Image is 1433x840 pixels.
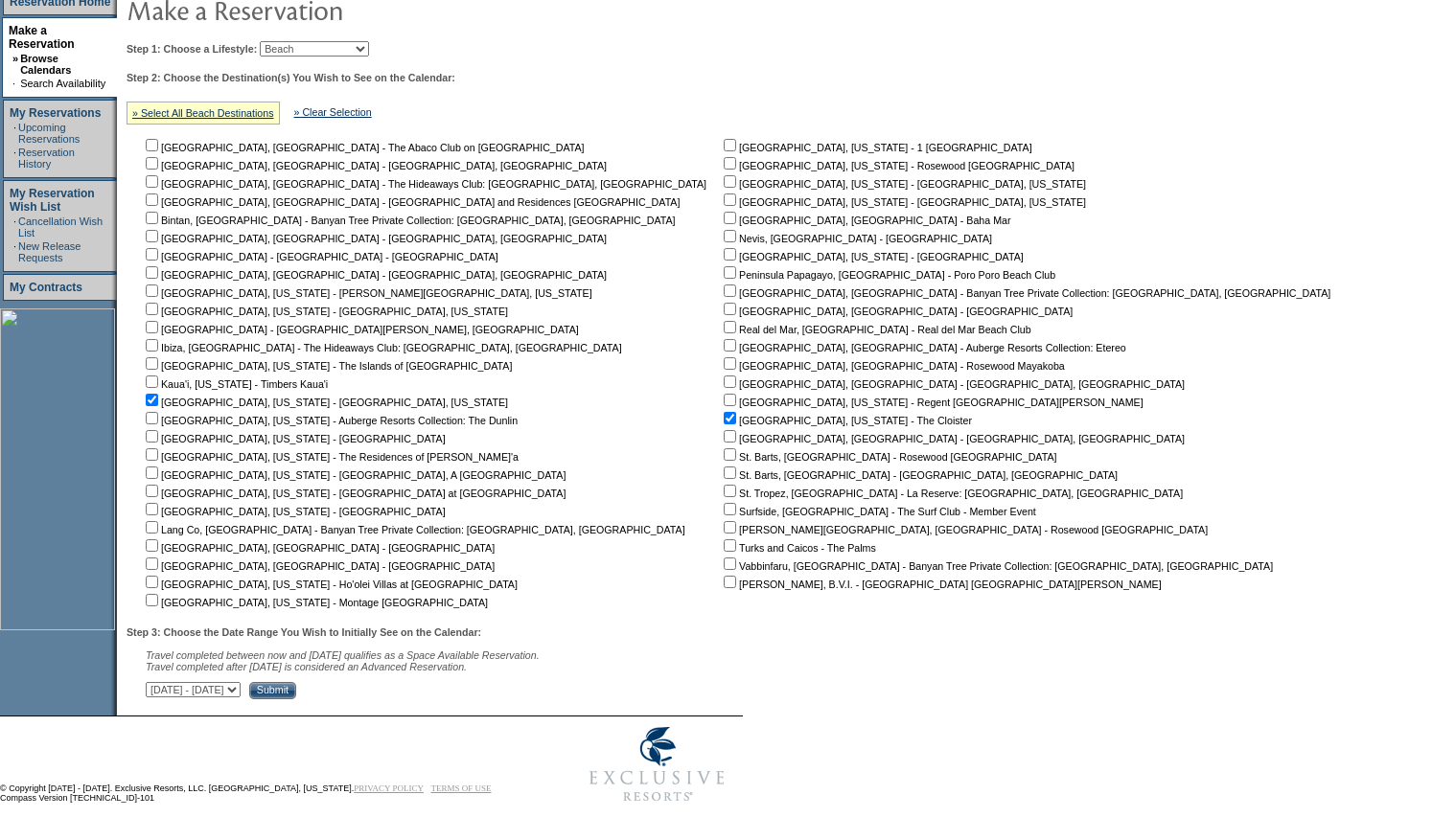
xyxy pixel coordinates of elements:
[142,160,607,171] nobr: [GEOGRAPHIC_DATA], [GEOGRAPHIC_DATA] - [GEOGRAPHIC_DATA], [GEOGRAPHIC_DATA]
[13,240,16,263] td: ·
[720,488,1183,499] nobr: St. Tropez, [GEOGRAPHIC_DATA] - La Reserve: [GEOGRAPHIC_DATA], [GEOGRAPHIC_DATA]
[142,306,508,317] nobr: [GEOGRAPHIC_DATA], [US_STATE] - [GEOGRAPHIC_DATA], [US_STATE]
[142,451,519,463] nobr: [GEOGRAPHIC_DATA], [US_STATE] - The Residences of [PERSON_NAME]'a
[720,306,1073,317] nobr: [GEOGRAPHIC_DATA], [GEOGRAPHIC_DATA] - [GEOGRAPHIC_DATA]
[720,287,1330,299] nobr: [GEOGRAPHIC_DATA], [GEOGRAPHIC_DATA] - Banyan Tree Private Collection: [GEOGRAPHIC_DATA], [GEOGRA...
[720,579,1162,590] nobr: [PERSON_NAME], B.V.I. - [GEOGRAPHIC_DATA] [GEOGRAPHIC_DATA][PERSON_NAME]
[13,122,16,145] td: ·
[142,342,622,353] nobr: Ibiza, [GEOGRAPHIC_DATA] - The Hideaways Club: [GEOGRAPHIC_DATA], [GEOGRAPHIC_DATA]
[720,506,1036,517] nobr: Surfside, [GEOGRAPHIC_DATA] - The Surf Club - Member Event
[720,415,972,426] nobr: [GEOGRAPHIC_DATA], [US_STATE] - The Cloister
[18,147,75,170] a: Reservation History
[142,579,518,590] nobr: [GEOGRAPHIC_DATA], [US_STATE] - Ho'olei Villas at [GEOGRAPHIC_DATA]
[142,560,495,572] nobr: [GEOGRAPHIC_DATA], [GEOGRAPHIC_DATA] - [GEOGRAPHIC_DATA]
[142,360,512,372] nobr: [GEOGRAPHIC_DATA], [US_STATE] - The Islands of [GEOGRAPHIC_DATA]
[9,24,75,51] a: Make a Reservation
[720,269,1055,281] nobr: Peninsula Papagayo, [GEOGRAPHIC_DATA] - Poro Poro Beach Club
[20,78,105,89] a: Search Availability
[720,524,1208,535] nobr: [PERSON_NAME][GEOGRAPHIC_DATA], [GEOGRAPHIC_DATA] - Rosewood [GEOGRAPHIC_DATA]
[354,783,424,793] a: PRIVACY POLICY
[142,324,579,335] nobr: [GEOGRAPHIC_DATA] - [GEOGRAPHIC_DATA][PERSON_NAME], [GEOGRAPHIC_DATA]
[720,378,1185,390] nobr: [GEOGRAPHIC_DATA], [GEOGRAPHIC_DATA] - [GEOGRAPHIC_DATA], [GEOGRAPHIC_DATA]
[720,142,1032,153] nobr: [GEOGRAPHIC_DATA], [US_STATE] - 1 [GEOGRAPHIC_DATA]
[720,196,1086,208] nobr: [GEOGRAPHIC_DATA], [US_STATE] - [GEOGRAPHIC_DATA], [US_STATE]
[142,233,607,244] nobr: [GEOGRAPHIC_DATA], [GEOGRAPHIC_DATA] - [GEOGRAPHIC_DATA], [GEOGRAPHIC_DATA]
[142,142,585,153] nobr: [GEOGRAPHIC_DATA], [GEOGRAPHIC_DATA] - The Abaco Club on [GEOGRAPHIC_DATA]
[142,178,706,190] nobr: [GEOGRAPHIC_DATA], [GEOGRAPHIC_DATA] - The Hideaways Club: [GEOGRAPHIC_DATA], [GEOGRAPHIC_DATA]
[720,360,1065,372] nobr: [GEOGRAPHIC_DATA], [GEOGRAPHIC_DATA] - Rosewood Mayakoba
[142,488,566,499] nobr: [GEOGRAPHIC_DATA], [US_STATE] - [GEOGRAPHIC_DATA] at [GEOGRAPHIC_DATA]
[18,240,81,263] a: New Release Requests
[13,216,16,238] td: ·
[142,506,446,517] nobr: [GEOGRAPHIC_DATA], [US_STATE] - [GEOGRAPHIC_DATA]
[720,469,1118,481] nobr: St. Barts, [GEOGRAPHIC_DATA] - [GEOGRAPHIC_DATA], [GEOGRAPHIC_DATA]
[142,196,680,208] nobr: [GEOGRAPHIC_DATA], [GEOGRAPHIC_DATA] - [GEOGRAPHIC_DATA] and Residences [GEOGRAPHIC_DATA]
[431,783,492,793] a: TERMS OF USE
[294,106,372,118] a: » Clear Selection
[127,43,257,55] b: Step 1: Choose a Lifestyle:
[720,324,1031,335] nobr: Real del Mar, [GEOGRAPHIC_DATA] - Real del Mar Beach Club
[720,397,1144,408] nobr: [GEOGRAPHIC_DATA], [US_STATE] - Regent [GEOGRAPHIC_DATA][PERSON_NAME]
[142,378,328,390] nobr: Kaua'i, [US_STATE] - Timbers Kaua'i
[10,187,95,214] a: My Reservation Wish List
[249,682,296,699] input: Submit
[10,106,101,120] a: My Reservations
[720,233,992,244] nobr: Nevis, [GEOGRAPHIC_DATA] - [GEOGRAPHIC_DATA]
[720,433,1185,444] nobr: [GEOGRAPHIC_DATA], [GEOGRAPHIC_DATA] - [GEOGRAPHIC_DATA], [GEOGRAPHIC_DATA]
[127,72,455,83] b: Step 2: Choose the Destination(s) You Wish to See on the Calendar:
[18,122,80,145] a: Upcoming Reservations
[142,597,488,608] nobr: [GEOGRAPHIC_DATA], [US_STATE] - Montage [GEOGRAPHIC_DATA]
[12,53,18,64] b: »
[146,649,540,661] span: Travel completed between now and [DATE] qualifies as a Space Available Reservation.
[132,107,274,119] a: » Select All Beach Destinations
[18,216,103,238] a: Cancellation Wish List
[720,542,876,554] nobr: Turks and Caicos - The Palms
[10,281,82,294] a: My Contracts
[20,53,71,76] a: Browse Calendars
[720,451,1056,463] nobr: St. Barts, [GEOGRAPHIC_DATA] - Rosewood [GEOGRAPHIC_DATA]
[142,542,495,554] nobr: [GEOGRAPHIC_DATA], [GEOGRAPHIC_DATA] - [GEOGRAPHIC_DATA]
[142,251,498,262] nobr: [GEOGRAPHIC_DATA] - [GEOGRAPHIC_DATA] - [GEOGRAPHIC_DATA]
[142,469,566,481] nobr: [GEOGRAPHIC_DATA], [US_STATE] - [GEOGRAPHIC_DATA], A [GEOGRAPHIC_DATA]
[13,147,16,170] td: ·
[142,397,508,408] nobr: [GEOGRAPHIC_DATA], [US_STATE] - [GEOGRAPHIC_DATA], [US_STATE]
[720,342,1126,353] nobr: [GEOGRAPHIC_DATA], [GEOGRAPHIC_DATA] - Auberge Resorts Collection: Etereo
[142,215,676,226] nobr: Bintan, [GEOGRAPHIC_DATA] - Banyan Tree Private Collection: [GEOGRAPHIC_DATA], [GEOGRAPHIC_DATA]
[12,78,18,89] td: ·
[720,251,1024,262] nobr: [GEOGRAPHIC_DATA], [US_STATE] - [GEOGRAPHIC_DATA]
[146,661,467,672] nobr: Travel completed after [DATE] is considered an Advanced Reservation.
[720,178,1086,190] nobr: [GEOGRAPHIC_DATA], [US_STATE] - [GEOGRAPHIC_DATA], [US_STATE]
[720,160,1075,171] nobr: [GEOGRAPHIC_DATA], [US_STATE] - Rosewood [GEOGRAPHIC_DATA]
[142,433,446,444] nobr: [GEOGRAPHIC_DATA], [US_STATE] - [GEOGRAPHIC_DATA]
[142,287,592,299] nobr: [GEOGRAPHIC_DATA], [US_STATE] - [PERSON_NAME][GEOGRAPHIC_DATA], [US_STATE]
[127,626,481,638] b: Step 3: Choose the Date Range You Wish to Initially See on the Calendar:
[142,269,607,281] nobr: [GEOGRAPHIC_DATA], [GEOGRAPHIC_DATA] - [GEOGRAPHIC_DATA], [GEOGRAPHIC_DATA]
[142,524,685,535] nobr: Lang Co, [GEOGRAPHIC_DATA] - Banyan Tree Private Collection: [GEOGRAPHIC_DATA], [GEOGRAPHIC_DATA]
[571,716,743,812] img: Exclusive Resorts
[142,415,518,426] nobr: [GEOGRAPHIC_DATA], [US_STATE] - Auberge Resorts Collection: The Dunlin
[720,215,1010,226] nobr: [GEOGRAPHIC_DATA], [GEOGRAPHIC_DATA] - Baha Mar
[720,560,1273,572] nobr: Vabbinfaru, [GEOGRAPHIC_DATA] - Banyan Tree Private Collection: [GEOGRAPHIC_DATA], [GEOGRAPHIC_DATA]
